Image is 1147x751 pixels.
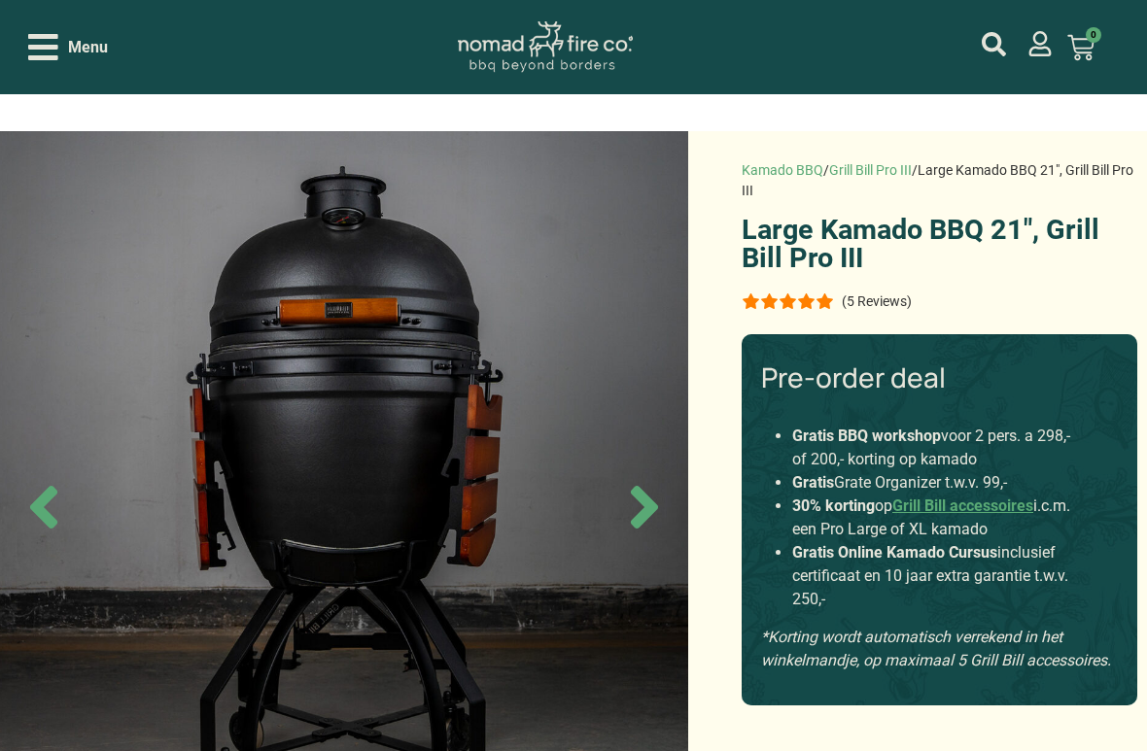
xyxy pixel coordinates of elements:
[792,541,1087,611] li: inclusief certificaat en 10 jaar extra garantie t.w.v. 250,-
[829,162,912,178] a: Grill Bill Pro III
[823,162,829,178] span: /
[912,162,918,178] span: /
[68,36,108,59] span: Menu
[792,495,1087,541] li: op i.c.m. een Pro Large of XL kamado
[10,473,78,541] span: Previous slide
[28,30,108,64] div: Open/Close Menu
[1086,27,1101,43] span: 0
[842,293,912,309] p: (5 Reviews)
[742,162,823,178] a: Kamado BBQ
[792,471,1087,495] li: Grate Organizer t.w.v. 99,-
[792,473,834,492] strong: Gratis
[761,628,1111,669] em: *Korting wordt automatisch verrekend in het winkelmandje, op maximaal 5 Grill Bill accessoires.
[792,543,997,562] strong: Gratis Online Kamado Cursus
[610,473,678,541] span: Next slide
[742,162,1133,198] span: Large Kamado BBQ 21″, Grill Bill Pro III
[1044,22,1118,73] a: 0
[742,160,1137,201] nav: breadcrumbs
[761,361,1118,394] h3: Pre-order deal
[982,32,1006,56] a: mijn account
[1027,31,1053,56] a: mijn account
[458,21,633,73] img: Nomad Logo
[892,496,1033,515] a: Grill Bill accessoires
[792,496,875,515] strong: 30% korting
[792,427,941,445] strong: Gratis BBQ workshop
[742,216,1137,272] h1: Large Kamado BBQ 21″, Grill Bill Pro III
[792,425,1087,471] li: voor 2 pers. a 298,- of 200,- korting op kamado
